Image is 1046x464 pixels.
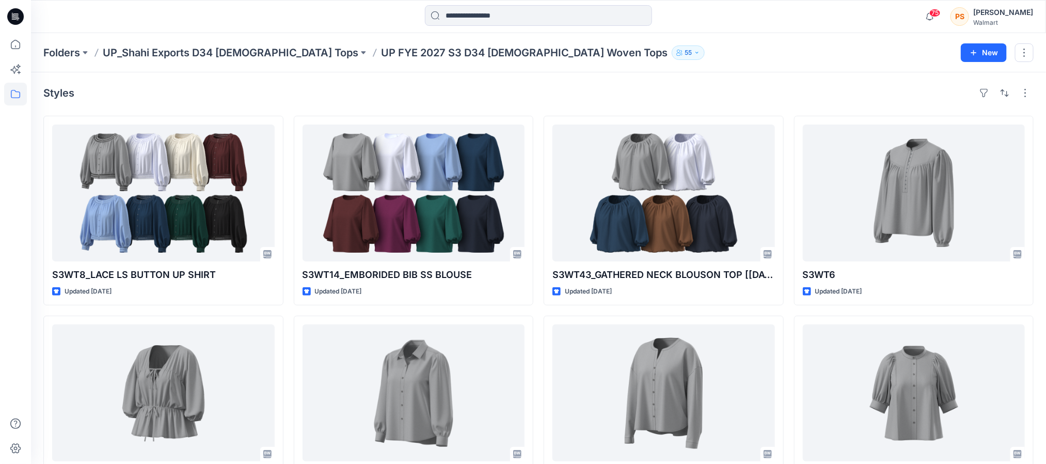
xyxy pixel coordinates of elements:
p: Updated [DATE] [565,286,612,297]
p: S3WT14_EMBORIDED BIB SS BLOUSE [303,268,525,282]
div: Walmart [973,19,1033,26]
p: Updated [DATE] [65,286,112,297]
a: S3WT6 [803,125,1025,261]
p: Updated [DATE] [315,286,362,297]
a: Folders [43,45,80,60]
p: S3WT6 [803,268,1025,282]
p: S3WT8_LACE LS BUTTON UP SHIRT [52,268,275,282]
button: 55 [672,45,705,60]
h4: Styles [43,87,74,99]
div: PS [950,7,969,26]
div: [PERSON_NAME] [973,6,1033,19]
p: Updated [DATE] [815,286,862,297]
a: S3WT14_EMBORIDED BIB SS BLOUSE [303,125,525,261]
a: S3WT38-RELAXED CROPPED TUNIC [552,324,775,461]
span: 75 [929,9,941,17]
p: UP FYE 2027 S3 D34 [DEMOGRAPHIC_DATA] Woven Tops [381,45,668,60]
a: S3WT40_TIE_FRONT_BALOON_SLEEVE_TOP (15-09-2025 ) [52,324,275,461]
a: S3WT3_CO CREATION_LS BUTTON UP SHIRT W-GATHERED SLEEVE [303,324,525,461]
a: S3WT43_GATHERED NECK BLOUSON TOP [15-09-25] [552,125,775,261]
p: S3WT43_GATHERED NECK BLOUSON TOP [[DATE]] [552,268,775,282]
a: UP_Shahi Exports D34 [DEMOGRAPHIC_DATA] Tops [103,45,358,60]
a: S3WT8_LACE LS BUTTON UP SHIRT [52,125,275,261]
p: 55 [685,47,692,58]
a: S3WT5 [803,324,1025,461]
button: New [961,43,1007,62]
